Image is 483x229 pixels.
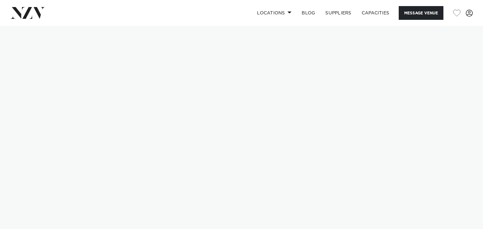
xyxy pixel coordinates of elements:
[320,6,356,20] a: SUPPLIERS
[357,6,395,20] a: Capacities
[252,6,297,20] a: Locations
[399,6,443,20] button: Message Venue
[10,7,45,19] img: nzv-logo.png
[297,6,320,20] a: BLOG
